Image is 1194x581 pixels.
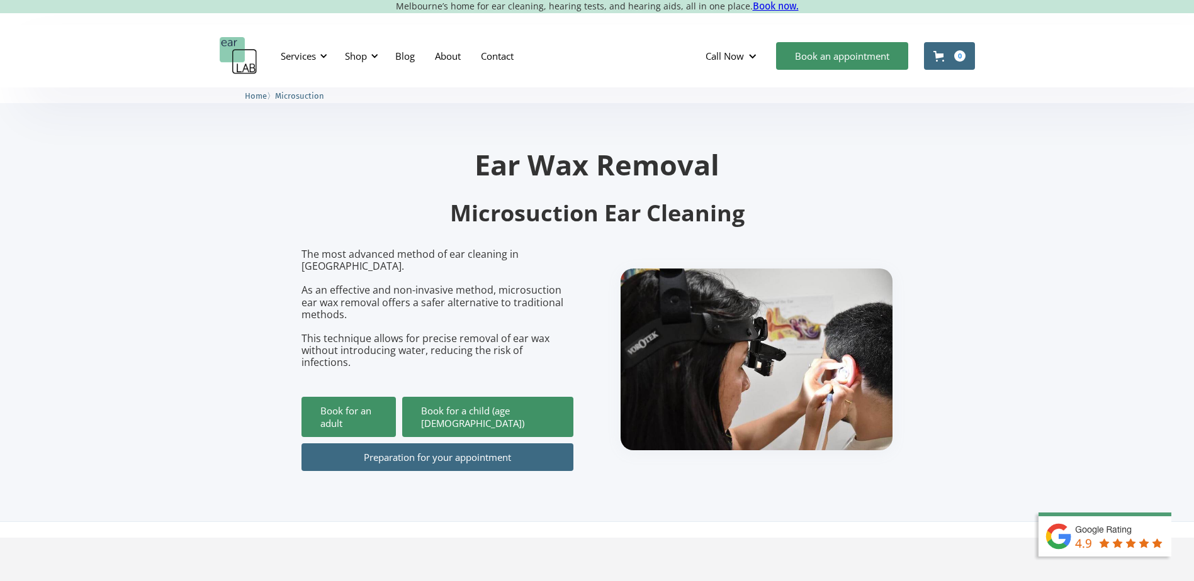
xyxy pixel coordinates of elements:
a: Preparation for your appointment [301,443,573,471]
a: Open cart [924,42,975,70]
a: Book an appointment [776,42,908,70]
h1: Ear Wax Removal [301,150,893,179]
span: Microsuction [275,91,324,101]
img: boy getting ear checked. [621,268,893,450]
div: Shop [345,50,367,62]
div: Services [273,37,331,75]
span: Home [245,91,267,101]
div: Shop [337,37,382,75]
a: About [425,38,471,74]
li: 〉 [245,89,275,102]
h2: Microsuction Ear Cleaning [301,199,893,228]
a: Microsuction [275,89,324,101]
div: Services [281,50,316,62]
a: Home [245,89,267,101]
p: The most advanced method of ear cleaning in [GEOGRAPHIC_DATA]. As an effective and non-invasive m... [301,248,573,369]
div: Call Now [696,37,770,75]
a: home [220,37,257,75]
a: Book for an adult [301,397,396,437]
a: Blog [385,38,425,74]
a: Book for a child (age [DEMOGRAPHIC_DATA]) [402,397,573,437]
div: 0 [954,50,966,62]
a: Contact [471,38,524,74]
div: Call Now [706,50,744,62]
